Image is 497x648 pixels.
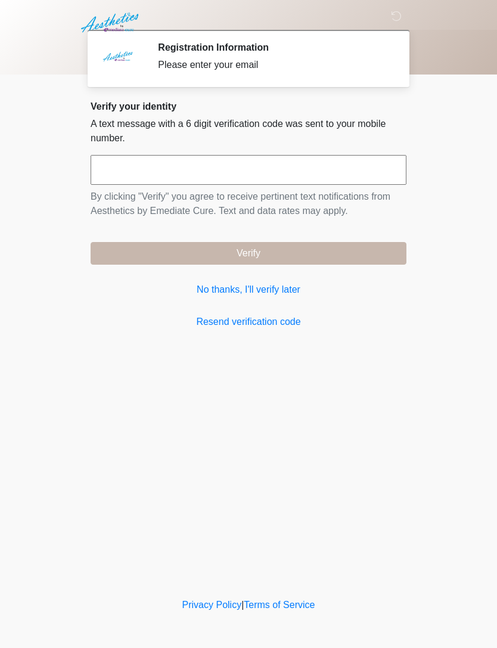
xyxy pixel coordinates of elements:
h2: Verify your identity [91,101,406,112]
p: By clicking "Verify" you agree to receive pertinent text notifications from Aesthetics by Emediat... [91,190,406,218]
a: No thanks, I'll verify later [91,283,406,297]
h2: Registration Information [158,42,389,53]
button: Verify [91,242,406,265]
a: | [241,600,244,610]
p: A text message with a 6 digit verification code was sent to your mobile number. [91,117,406,145]
a: Terms of Service [244,600,315,610]
div: Please enter your email [158,58,389,72]
img: Aesthetics by Emediate Cure Logo [79,9,144,36]
a: Privacy Policy [182,600,242,610]
a: Resend verification code [91,315,406,329]
img: Agent Avatar [100,42,135,77]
